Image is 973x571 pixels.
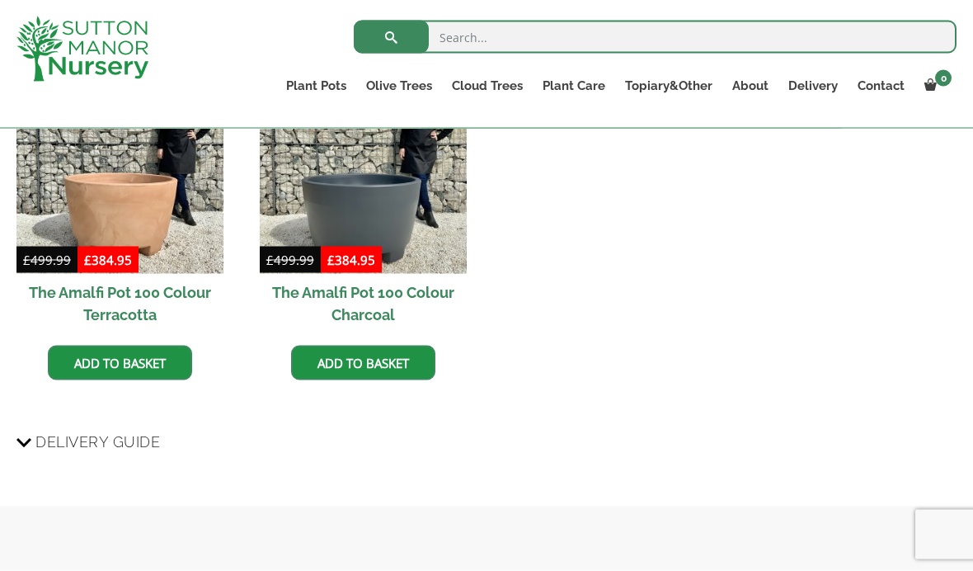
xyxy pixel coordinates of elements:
[266,252,274,268] span: £
[16,67,223,274] img: The Amalfi Pot 100 Colour Terracotta
[356,74,442,97] a: Olive Trees
[23,252,71,268] bdi: 499.99
[23,252,31,268] span: £
[778,74,848,97] a: Delivery
[327,252,375,268] bdi: 384.95
[35,427,160,457] span: Delivery Guide
[84,252,92,268] span: £
[354,21,957,54] input: Search...
[84,252,132,268] bdi: 384.95
[260,67,467,274] img: The Amalfi Pot 100 Colour Charcoal
[48,346,192,380] a: Add to basket: “The Amalfi Pot 100 Colour Terracotta”
[722,74,778,97] a: About
[16,67,223,333] a: Sale! The Amalfi Pot 100 Colour Terracotta
[276,74,356,97] a: Plant Pots
[914,74,957,97] a: 0
[16,17,148,82] img: logo
[848,74,914,97] a: Contact
[260,67,467,333] a: Sale! The Amalfi Pot 100 Colour Charcoal
[16,274,223,333] h2: The Amalfi Pot 100 Colour Terracotta
[260,274,467,333] h2: The Amalfi Pot 100 Colour Charcoal
[442,74,533,97] a: Cloud Trees
[615,74,722,97] a: Topiary&Other
[266,252,314,268] bdi: 499.99
[327,252,335,268] span: £
[935,70,952,87] span: 0
[533,74,615,97] a: Plant Care
[291,346,435,380] a: Add to basket: “The Amalfi Pot 100 Colour Charcoal”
